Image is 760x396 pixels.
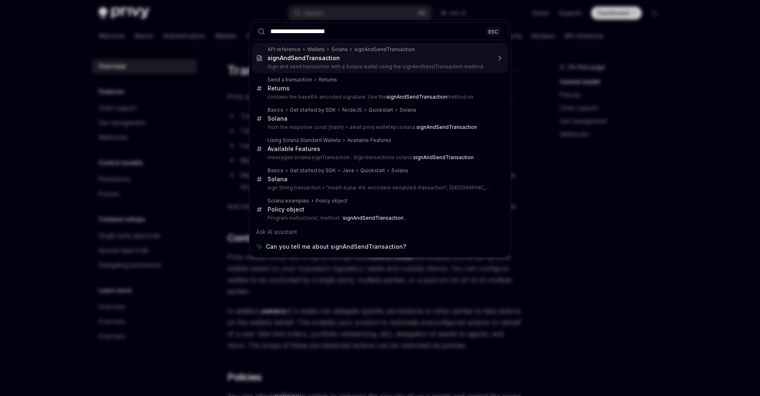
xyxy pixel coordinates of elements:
div: Available Features [268,145,320,153]
div: Solana examples [268,198,309,204]
p: Sign and send transaction with a Solana wallet using the signAndSendTransaction method. [268,63,491,70]
p: sign String transaction = "insert-base-64-encoded-serialized-transaction"; [GEOGRAPHIC_DATA] [268,184,491,191]
div: Quickstart [369,107,393,113]
p: contains the base64-encoded signature. Use the method on [268,94,491,100]
div: Solana [331,46,348,53]
p: Program instructions', method: ' ', [268,215,491,221]
div: Policy object [268,206,304,213]
div: Solana [268,115,288,122]
div: Returns [268,85,290,92]
div: signAndSendTransaction [354,46,415,53]
div: Basics [268,107,283,113]
div: Get started by SDK [290,107,336,113]
div: Wallets [307,46,325,53]
div: Solana [391,167,408,174]
div: Java [342,167,354,174]
div: Send a transaction [268,76,312,83]
div: Returns [319,76,337,83]
div: Get started by SDK [290,167,336,174]
div: API reference [268,46,301,53]
div: Solana [268,175,288,183]
p: messages solana:signTransaction : Sign transactions solana: [268,154,491,161]
div: Basics [268,167,283,174]
p: from the response const {hash} = await privy.walletApi.solana. [268,124,491,130]
div: Policy object [316,198,347,204]
div: Using Solana Standard Wallets [268,137,341,144]
div: Solana [400,107,416,113]
div: Available Features [347,137,391,144]
div: Ask AI assistant [252,225,508,239]
div: ESC [486,27,501,36]
div: Quickstart [360,167,385,174]
span: Can you tell me about signAndSendTransaction? [266,243,406,251]
b: signAndSendTransaction [416,124,477,130]
b: signAndSendTransaction [343,215,403,221]
div: NodeJS [342,107,362,113]
b: signAndSendTransaction [387,94,447,100]
b: signAndSendTransaction [413,154,474,160]
b: signAndSendTransaction [268,54,340,61]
